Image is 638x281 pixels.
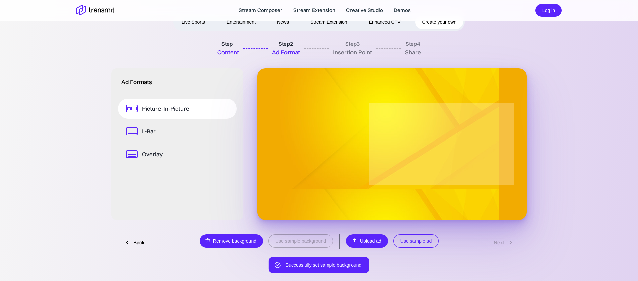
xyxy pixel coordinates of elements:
button: Enhanced CTV [362,16,407,29]
p: Step 2 [279,40,293,48]
span: Create your own [422,18,456,26]
p: Ad Format [272,48,300,57]
button: Stream Extension [304,16,354,29]
button: News [270,16,296,29]
a: Creative Studio [346,6,383,14]
button: Use sample ad [393,234,439,248]
p: Share [405,48,421,57]
p: Content [217,48,239,57]
button: Log in [535,4,562,17]
p: Insertion Point [333,48,372,57]
p: Step 4 [406,40,420,48]
p: L-Bar [142,127,156,136]
p: Picture-In-Picture [142,104,189,113]
p: Step 3 [345,40,360,48]
p: Ad Formats [121,78,233,87]
a: Back [117,236,151,249]
button: Create your own [415,16,463,29]
button: Remove background [200,234,263,248]
a: Stream Extension [293,6,335,14]
p: Overlay [142,150,163,159]
div: Successfully set sample background! [285,259,363,271]
label: Upload ad [346,234,388,248]
a: Stream Composer [239,6,282,14]
p: Step 1 [221,40,235,48]
button: Live Sports [175,16,212,29]
a: Demos [394,6,411,14]
a: L-Bar [118,121,237,142]
a: Picture-In-Picture [118,99,237,119]
a: Log in [535,7,562,13]
a: Overlay [118,144,237,164]
button: Entertainment [220,16,262,29]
